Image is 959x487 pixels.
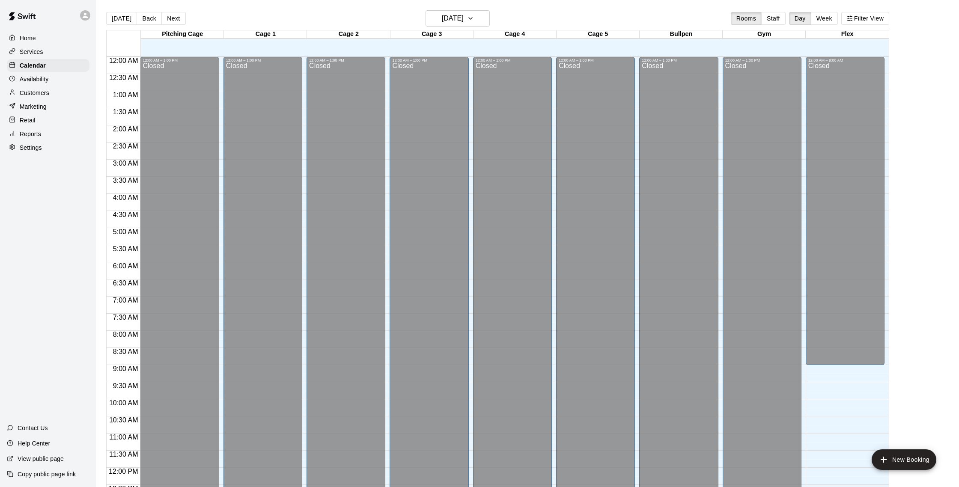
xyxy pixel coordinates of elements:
span: 11:00 AM [107,434,140,441]
div: Pitching Cage [141,30,224,39]
div: Gym [723,30,806,39]
span: 7:30 AM [111,314,140,321]
div: Cage 1 [224,30,307,39]
button: Next [161,12,185,25]
span: 4:00 AM [111,194,140,201]
a: Reports [7,128,89,140]
button: add [872,449,936,470]
div: Closed [808,62,882,368]
span: 3:30 AM [111,177,140,184]
span: 5:30 AM [111,245,140,252]
span: 1:30 AM [111,108,140,116]
button: Rooms [731,12,762,25]
p: Home [20,34,36,42]
h6: [DATE] [442,12,464,24]
div: 12:00 AM – 1:00 PM [559,58,632,62]
div: Cage 5 [557,30,640,39]
div: 12:00 AM – 1:00 PM [476,58,549,62]
a: Calendar [7,59,89,72]
button: Week [811,12,838,25]
span: 6:30 AM [111,279,140,287]
span: 12:00 AM [107,57,140,64]
div: 12:00 AM – 9:00 AM [808,58,882,62]
span: 2:00 AM [111,125,140,133]
p: Customers [20,89,49,97]
span: 7:00 AM [111,297,140,304]
div: Bullpen [640,30,723,39]
div: 12:00 AM – 1:00 PM [226,58,300,62]
a: Services [7,45,89,58]
a: Settings [7,141,89,154]
p: View public page [18,454,64,463]
a: Marketing [7,100,89,113]
span: 9:30 AM [111,382,140,389]
button: Day [789,12,811,25]
a: Retail [7,114,89,127]
button: Filter View [841,12,889,25]
div: Flex [806,30,889,39]
p: Settings [20,143,42,152]
p: Availability [20,75,49,83]
span: 9:00 AM [111,365,140,372]
span: 2:30 AM [111,143,140,150]
span: 11:30 AM [107,451,140,458]
div: Cage 4 [474,30,557,39]
a: Customers [7,86,89,99]
div: 12:00 AM – 1:00 PM [725,58,799,62]
span: 1:00 AM [111,91,140,98]
p: Reports [20,130,41,138]
span: 8:30 AM [111,348,140,355]
p: Services [20,48,43,56]
div: 12:00 AM – 1:00 PM [392,58,466,62]
p: Marketing [20,102,47,111]
p: Help Center [18,439,50,448]
button: Staff [761,12,786,25]
div: 12:00 AM – 1:00 PM [642,58,715,62]
span: 6:00 AM [111,262,140,270]
p: Retail [20,116,36,125]
div: Cage 3 [390,30,474,39]
span: 8:00 AM [111,331,140,338]
div: Cage 2 [307,30,390,39]
button: [DATE] [106,12,137,25]
a: Home [7,32,89,45]
p: Contact Us [18,424,48,432]
span: 12:00 PM [107,468,140,475]
span: 12:30 AM [107,74,140,81]
p: Copy public page link [18,470,76,478]
span: 10:30 AM [107,416,140,424]
span: 10:00 AM [107,399,140,407]
span: 4:30 AM [111,211,140,218]
button: Back [137,12,162,25]
div: 12:00 AM – 1:00 PM [143,58,216,62]
a: Availability [7,73,89,86]
button: [DATE] [426,10,490,27]
div: 12:00 AM – 1:00 PM [309,58,383,62]
p: Calendar [20,61,46,70]
span: 5:00 AM [111,228,140,235]
span: 3:00 AM [111,160,140,167]
div: 12:00 AM – 9:00 AM: Closed [806,57,885,365]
